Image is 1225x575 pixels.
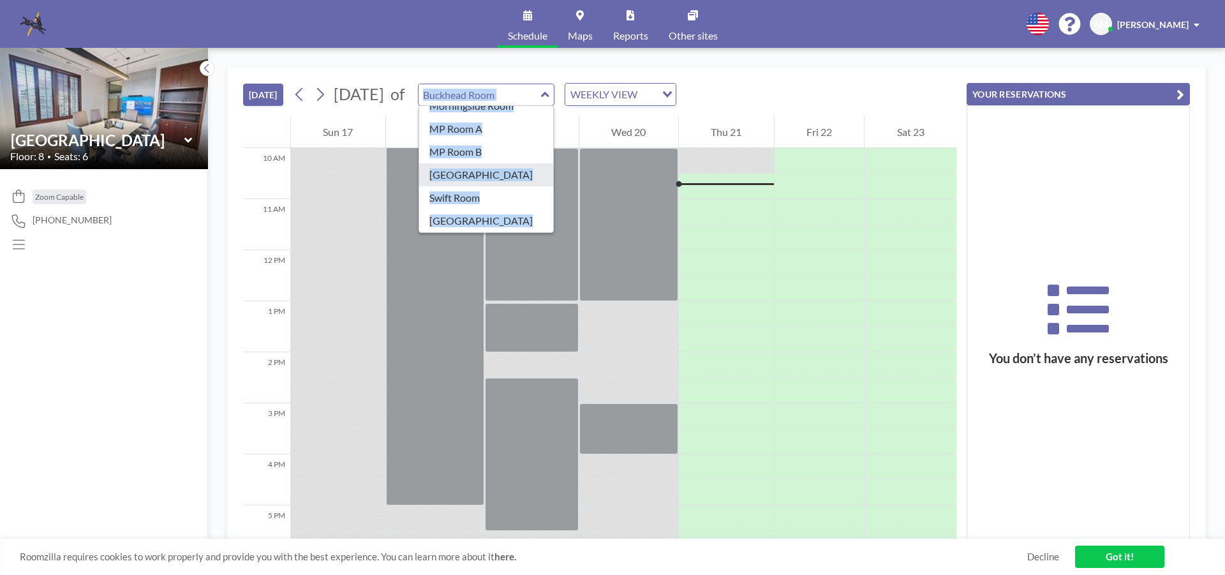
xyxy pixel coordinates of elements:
[775,116,865,148] div: Fri 22
[243,454,290,505] div: 4 PM
[1075,546,1164,568] a: Got it!
[967,350,1189,366] h3: You don’t have any reservations
[1027,551,1059,563] a: Decline
[20,11,46,37] img: organization-logo
[1094,19,1108,30] span: AM
[243,505,290,556] div: 5 PM
[20,551,1027,563] span: Roomzilla requires cookies to work properly and provide you with the best experience. You can lea...
[334,84,384,103] span: [DATE]
[419,94,554,117] div: Morningside Room
[669,31,718,41] span: Other sites
[291,116,385,148] div: Sun 17
[243,250,290,301] div: 12 PM
[865,116,956,148] div: Sat 23
[419,84,541,105] input: Buckhead Room
[1117,19,1189,30] span: [PERSON_NAME]
[33,214,112,226] span: [PHONE_NUMBER]
[568,86,640,103] span: WEEKLY VIEW
[243,403,290,454] div: 3 PM
[568,31,593,41] span: Maps
[494,551,516,562] a: here.
[54,150,88,163] span: Seats: 6
[679,116,774,148] div: Thu 21
[579,116,678,148] div: Wed 20
[47,153,51,161] span: •
[419,117,554,140] div: MP Room A
[419,140,554,163] div: MP Room B
[641,86,655,103] input: Search for option
[243,301,290,352] div: 1 PM
[508,31,547,41] span: Schedule
[243,148,290,199] div: 10 AM
[243,352,290,403] div: 2 PM
[419,163,554,186] div: [GEOGRAPHIC_DATA]
[11,131,184,149] input: Buckhead Room
[386,116,485,148] div: Mon 18
[613,31,648,41] span: Reports
[10,150,44,163] span: Floor: 8
[967,83,1190,105] button: YOUR RESERVATIONS
[419,186,554,209] div: Swift Room
[243,199,290,250] div: 11 AM
[390,84,405,104] span: of
[243,84,283,106] button: [DATE]
[565,84,676,105] div: Search for option
[35,192,84,202] span: Zoom Capable
[419,209,554,232] div: [GEOGRAPHIC_DATA]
